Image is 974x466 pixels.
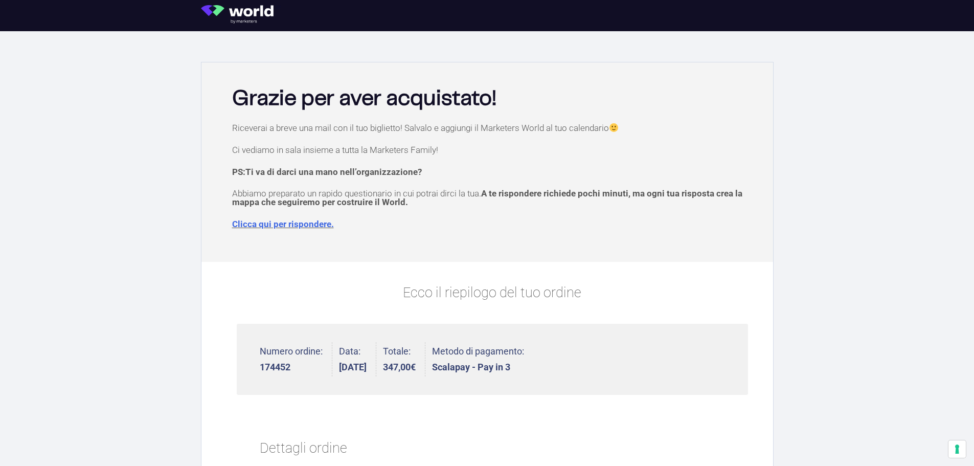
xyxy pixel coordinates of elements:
a: Clicca qui per rispondere. [232,219,334,229]
li: Totale: [383,342,425,376]
p: Ci vediamo in sala insieme a tutta la Marketers Family! [232,146,753,154]
img: 🙂 [609,123,618,132]
strong: Scalapay - Pay in 3 [432,363,524,372]
span: € [411,362,416,372]
b: Grazie per aver acquistato! [232,88,496,109]
strong: 174452 [260,363,323,372]
li: Metodo di pagamento: [432,342,524,376]
bdi: 347,00 [383,362,416,372]
p: Abbiamo preparato un rapido questionario in cui potrai dirci la tua. [232,189,753,207]
p: Riceverai a breve una mail con il tuo biglietto! Salvalo e aggiungi il Marketers World al tuo cal... [232,123,753,132]
li: Numero ordine: [260,342,332,376]
strong: PS: [232,167,422,177]
button: Le tue preferenze relative al consenso per le tecnologie di tracciamento [948,440,966,458]
span: A te rispondere richiede pochi minuti, ma ogni tua risposta crea la mappa che seguiremo per costr... [232,188,742,207]
strong: [DATE] [339,363,367,372]
span: Ti va di darci una mano nell’organizzazione? [245,167,422,177]
p: Ecco il riepilogo del tuo ordine [237,282,748,303]
li: Data: [339,342,376,376]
